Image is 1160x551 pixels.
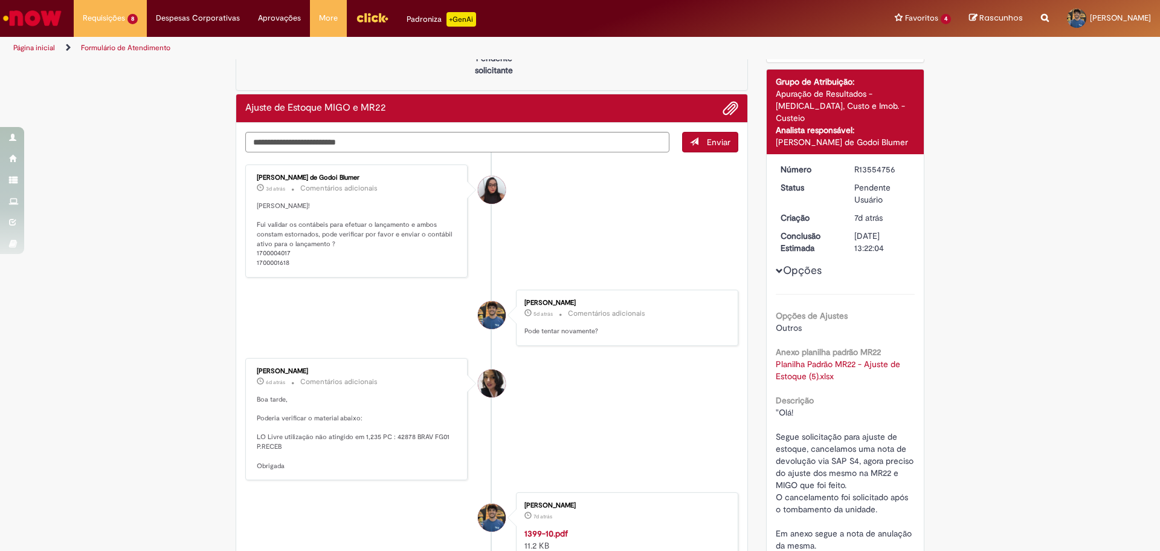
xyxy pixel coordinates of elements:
[266,379,285,386] span: 6d atrás
[854,181,910,206] div: Pendente Usuário
[83,12,125,24] span: Requisições
[776,76,915,88] div: Grupo de Atribuição:
[156,12,240,24] span: Despesas Corporativas
[854,163,910,175] div: R13554756
[854,212,883,223] span: 7d atrás
[478,370,506,397] div: Nathalia Pereira Braga
[533,513,552,520] time: 22/09/2025 11:50:00
[319,12,338,24] span: More
[300,183,378,194] small: Comentários adicionais
[266,379,285,386] time: 23/09/2025 14:54:27
[776,322,802,333] span: Outros
[245,132,669,152] textarea: Digite sua mensagem aqui...
[1090,13,1151,23] span: [PERSON_NAME]
[707,137,730,148] span: Enviar
[81,43,170,53] a: Formulário de Atendimento
[772,230,846,254] dt: Conclusão Estimada
[533,310,553,318] span: 5d atrás
[776,310,848,321] b: Opções de Ajustes
[979,12,1023,24] span: Rascunhos
[772,163,846,175] dt: Número
[723,100,738,116] button: Adicionar anexos
[356,8,388,27] img: click_logo_yellow_360x200.png
[478,301,506,329] div: Gilson Pereira Moreira Junior
[465,52,523,76] p: Pendente solicitante
[568,308,645,319] small: Comentários adicionais
[258,12,301,24] span: Aprovações
[854,212,883,223] time: 22/09/2025 11:50:04
[776,395,814,406] b: Descrição
[257,201,458,268] p: [PERSON_NAME]! Fui validar os contábeis para efetuar o lançamento e ambos constam estornados, pod...
[127,14,138,24] span: 8
[524,528,568,539] a: 1399-10.pdf
[941,14,951,24] span: 4
[905,12,938,24] span: Favoritos
[478,504,506,532] div: Gilson Pereira Moreira Junior
[776,347,881,357] b: Anexo planilha padrão MR22
[776,88,915,124] div: Apuração de Resultados - [MEDICAL_DATA], Custo e Imob. - Custeio
[245,103,386,114] h2: Ajuste de Estoque MIGO e MR22 Histórico de tíquete
[854,230,910,254] div: [DATE] 13:22:04
[533,310,553,318] time: 24/09/2025 17:26:23
[478,176,506,204] div: Maisa Franco De Godoi Blumer
[407,12,476,27] div: Padroniza
[266,185,285,192] time: 26/09/2025 13:50:22
[524,299,726,307] div: [PERSON_NAME]
[772,212,846,224] dt: Criação
[969,13,1023,24] a: Rascunhos
[524,502,726,509] div: [PERSON_NAME]
[13,43,55,53] a: Página inicial
[776,359,903,382] a: Download de Planilha Padrão MR22 - Ajuste de Estoque (5).xlsx
[682,132,738,152] button: Enviar
[1,6,63,30] img: ServiceNow
[9,37,764,59] ul: Trilhas de página
[772,181,846,194] dt: Status
[533,513,552,520] span: 7d atrás
[854,212,910,224] div: 22/09/2025 11:50:04
[257,174,458,181] div: [PERSON_NAME] de Godoi Blumer
[266,185,285,192] span: 3d atrás
[776,136,915,148] div: [PERSON_NAME] de Godoi Blumer
[257,368,458,375] div: [PERSON_NAME]
[446,12,476,27] p: +GenAi
[300,377,378,387] small: Comentários adicionais
[776,124,915,136] div: Analista responsável:
[524,327,726,336] p: Pode tentar novamente?
[257,395,458,471] p: Boa tarde, Poderia verificar o material abaixo: LO Livre utilização não atingido em 1,235 PC : 42...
